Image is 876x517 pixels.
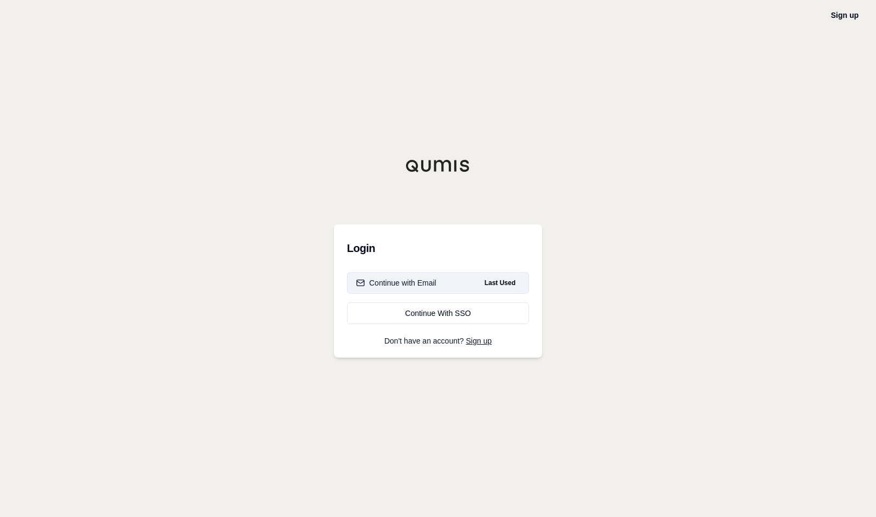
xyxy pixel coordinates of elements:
h3: Login [347,237,529,259]
a: Sign up [831,11,859,20]
img: Qumis [405,159,471,172]
a: Continue With SSO [347,302,529,324]
p: Don't have an account? [347,337,529,345]
span: Last Used [480,276,520,289]
div: Continue With SSO [356,308,520,319]
div: Continue with Email [356,277,436,288]
button: Continue with EmailLast Used [347,272,529,294]
a: Sign up [466,337,492,345]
